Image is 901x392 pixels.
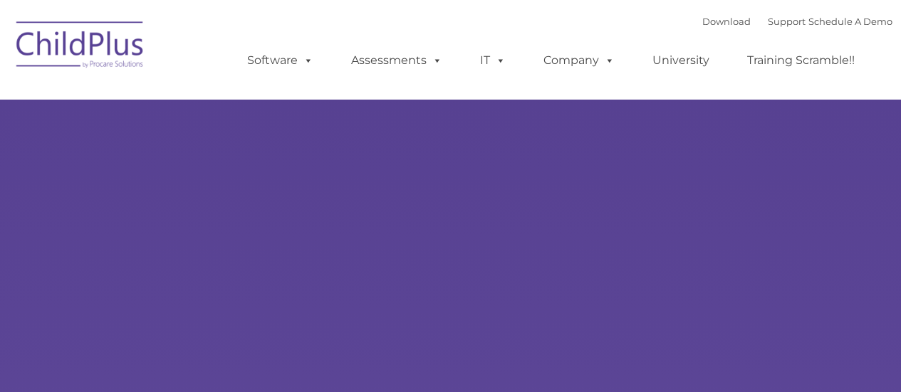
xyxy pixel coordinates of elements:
a: Software [233,46,328,75]
a: Training Scramble!! [733,46,869,75]
a: Download [702,16,751,27]
a: Assessments [337,46,457,75]
a: Support [768,16,806,27]
a: Company [529,46,629,75]
img: ChildPlus by Procare Solutions [9,11,152,83]
a: IT [466,46,520,75]
font: | [702,16,892,27]
a: Schedule A Demo [808,16,892,27]
a: University [638,46,724,75]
